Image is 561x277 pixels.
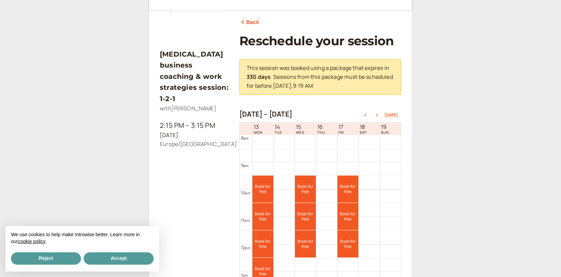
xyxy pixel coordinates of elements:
[295,184,316,194] span: Book for free
[160,120,228,131] div: 2:15 PM – 3:15 PM
[275,130,282,134] span: TUE
[241,244,250,251] div: 12
[241,190,250,196] div: 10
[247,64,394,91] p: This session was booked using a package that expires in . Sessions from this package must be sche...
[245,245,250,250] span: pm
[358,123,368,135] a: October 18, 2025
[317,130,325,134] span: THU
[243,163,248,168] span: am
[338,130,344,134] span: FRI
[241,162,249,169] div: 9
[381,130,389,134] span: SUN
[337,239,358,249] span: Book for free
[18,239,45,244] a: cookie policy
[317,124,325,130] span: 16
[295,239,316,249] span: Book for free
[360,124,367,130] span: 18
[337,212,358,221] span: Book for free
[5,226,159,251] div: We use cookies to help make Introwise better. Learn more in our .
[239,34,401,48] h1: Reschedule your session
[273,123,284,135] a: October 14, 2025
[247,73,271,81] b: 330 days
[84,252,154,265] button: Accept
[252,266,273,276] span: Book for free
[295,212,316,221] span: Book for free
[160,105,216,112] span: with [PERSON_NAME]
[239,18,259,27] a: Back
[11,252,81,265] button: Reject
[296,124,305,130] span: 15
[360,130,367,134] span: SAT
[337,184,358,194] span: Book for free
[239,110,292,118] h2: [DATE] – [DATE]
[316,123,326,135] a: October 16, 2025
[381,124,389,130] span: 19
[244,218,249,223] span: am
[254,130,262,134] span: MON
[160,140,228,149] div: Europe/[GEOGRAPHIC_DATA]
[380,123,390,135] a: October 19, 2025
[160,49,228,104] h3: [MEDICAL_DATA] business coaching & work strategies session: 1-2-1
[252,239,273,249] span: Book for free
[275,124,282,130] span: 14
[160,131,228,140] div: [DATE]
[241,217,250,224] div: 11
[241,135,249,141] div: 8
[245,191,250,195] span: am
[295,123,306,135] a: October 15, 2025
[243,136,248,141] span: am
[252,123,264,135] a: October 13, 2025
[296,130,305,134] span: WED
[384,113,398,118] button: [DATE]
[254,124,262,130] span: 13
[252,212,273,221] span: Book for free
[338,124,344,130] span: 17
[252,184,273,194] span: Book for free
[337,123,345,135] a: October 17, 2025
